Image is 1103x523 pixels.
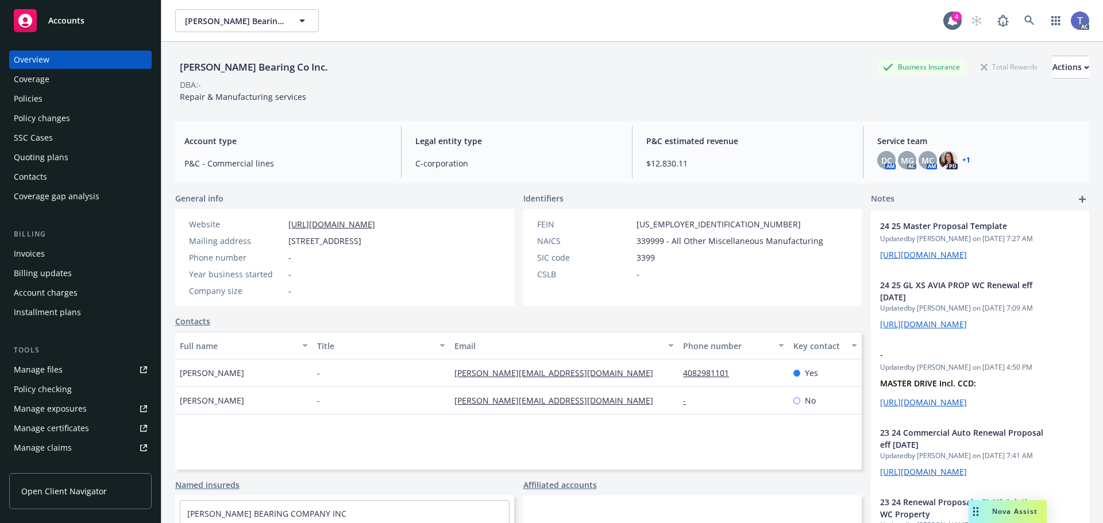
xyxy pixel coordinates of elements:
a: [URL][DOMAIN_NAME] [880,466,967,477]
div: Manage claims [14,439,72,457]
div: Coverage [14,70,49,88]
div: Year business started [189,268,284,280]
a: 4082981101 [683,367,738,378]
span: Repair & Manufacturing services [180,91,306,102]
div: NAICS [537,235,632,247]
span: 3399 [637,251,655,264]
a: Policy changes [9,109,152,127]
div: 24 25 Master Proposal TemplateUpdatedby [PERSON_NAME] on [DATE] 7:27 AM[URL][DOMAIN_NAME] [871,211,1089,270]
a: Quoting plans [9,148,152,166]
img: photo [939,151,958,169]
a: [URL][DOMAIN_NAME] [880,397,967,408]
div: Policy checking [14,380,72,398]
a: Billing updates [9,264,152,282]
span: [US_EMPLOYER_IDENTIFICATION_NUMBER] [637,218,801,230]
span: Legal entity type [415,135,618,147]
button: Email [450,332,678,359]
span: Notes [871,192,894,206]
button: Nova Assist [969,500,1047,523]
div: Overview [14,51,49,69]
span: C-corporation [415,157,618,169]
div: Title [317,340,433,352]
div: Tools [9,344,152,356]
span: Nova Assist [992,506,1038,516]
div: SIC code [537,251,632,264]
a: Overview [9,51,152,69]
div: Key contact [793,340,844,352]
a: [PERSON_NAME] BEARING COMPANY INC [187,508,346,519]
span: General info [175,192,223,204]
div: Manage BORs [14,458,68,476]
a: +1 [962,157,970,164]
div: -Updatedby [PERSON_NAME] on [DATE] 4:50 PMMASTER DRIVE Incl. CCD:[URL][DOMAIN_NAME] [871,339,1089,417]
div: 4 [951,11,962,22]
button: Title [313,332,450,359]
span: Account type [184,135,387,147]
strong: MASTER DRIVE Incl. CCD: [880,378,976,389]
span: Updated by [PERSON_NAME] on [DATE] 7:41 AM [880,451,1080,461]
div: [PERSON_NAME] Bearing Co Inc. [175,60,333,75]
a: [PERSON_NAME][EMAIL_ADDRESS][DOMAIN_NAME] [454,395,662,406]
div: Installment plans [14,303,81,321]
span: Updated by [PERSON_NAME] on [DATE] 7:09 AM [880,303,1080,313]
a: [URL][DOMAIN_NAME] [288,219,375,230]
span: - [317,394,320,406]
div: Contacts [14,168,47,186]
a: Affiliated accounts [523,479,597,491]
a: [PERSON_NAME][EMAIL_ADDRESS][DOMAIN_NAME] [454,367,662,378]
div: Policy changes [14,109,70,127]
div: Manage certificates [14,419,89,437]
span: 23 24 Renewal Proposal - GL XS Aviation WC Property [880,496,1050,520]
div: Mailing address [189,235,284,247]
a: Search [1018,9,1041,32]
button: Full name [175,332,313,359]
span: Yes [805,367,818,379]
span: Identifiers [523,192,564,204]
a: Manage exposures [9,400,152,418]
a: Coverage gap analysis [9,187,152,206]
span: - [637,268,639,280]
div: 23 24 Commercial Auto Renewal Proposal eff [DATE]Updatedby [PERSON_NAME] on [DATE] 7:41 AM[URL][D... [871,417,1089,487]
a: Manage files [9,361,152,379]
span: [PERSON_NAME] [180,367,244,379]
a: Accounts [9,5,152,37]
a: - [683,395,695,406]
div: Full name [180,340,295,352]
span: - [880,348,1050,361]
div: Policies [14,90,43,108]
div: SSC Cases [14,129,53,147]
a: Policies [9,90,152,108]
div: CSLB [537,268,632,280]
a: Report a Bug [992,9,1015,32]
span: Updated by [PERSON_NAME] on [DATE] 4:50 PM [880,362,1080,373]
div: Coverage gap analysis [14,187,99,206]
span: Service team [877,135,1080,147]
a: Manage BORs [9,458,152,476]
div: Invoices [14,245,45,263]
span: 24 25 Master Proposal Template [880,220,1050,232]
div: FEIN [537,218,632,230]
div: Quoting plans [14,148,68,166]
div: DBA: - [180,79,201,91]
div: Website [189,218,284,230]
span: MG [901,154,914,166]
a: Installment plans [9,303,152,321]
button: Key contact [789,332,862,359]
button: [PERSON_NAME] Bearing Co Inc. [175,9,319,32]
a: [URL][DOMAIN_NAME] [880,319,967,330]
a: SSC Cases [9,129,152,147]
span: P&C estimated revenue [646,135,849,147]
img: photo [1071,11,1089,30]
span: [PERSON_NAME] [180,394,244,406]
div: Business Insurance [877,60,966,74]
button: Actions [1052,56,1089,79]
a: Invoices [9,245,152,263]
a: Policy checking [9,380,152,398]
span: - [317,367,320,379]
span: - [288,251,291,264]
a: add [1075,192,1089,206]
div: Phone number [189,251,284,264]
div: Phone number [683,340,771,352]
div: 24 25 GL XS AVIA PROP WC Renewal eff [DATE]Updatedby [PERSON_NAME] on [DATE] 7:09 AM[URL][DOMAIN_... [871,270,1089,339]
